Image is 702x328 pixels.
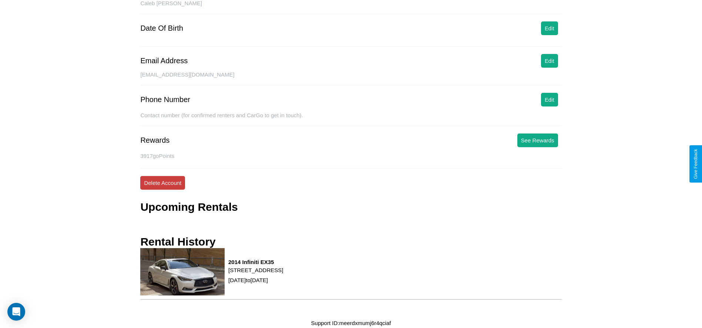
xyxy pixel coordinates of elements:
[140,95,190,104] div: Phone Number
[693,149,698,179] div: Give Feedback
[140,236,215,248] h3: Rental History
[140,176,185,190] button: Delete Account
[140,71,561,85] div: [EMAIL_ADDRESS][DOMAIN_NAME]
[140,201,238,213] h3: Upcoming Rentals
[140,136,169,145] div: Rewards
[541,54,558,68] button: Edit
[228,265,283,275] p: [STREET_ADDRESS]
[541,93,558,106] button: Edit
[541,21,558,35] button: Edit
[140,248,225,295] img: rental
[140,57,188,65] div: Email Address
[311,318,391,328] p: Support ID: meerdxmumj6r4qciaf
[7,303,25,321] div: Open Intercom Messenger
[517,133,558,147] button: See Rewards
[228,259,283,265] h3: 2014 Infiniti EX35
[140,151,561,161] p: 3917 goPoints
[228,275,283,285] p: [DATE] to [DATE]
[140,24,183,33] div: Date Of Birth
[140,112,561,126] div: Contact number (for confirmed renters and CarGo to get in touch).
